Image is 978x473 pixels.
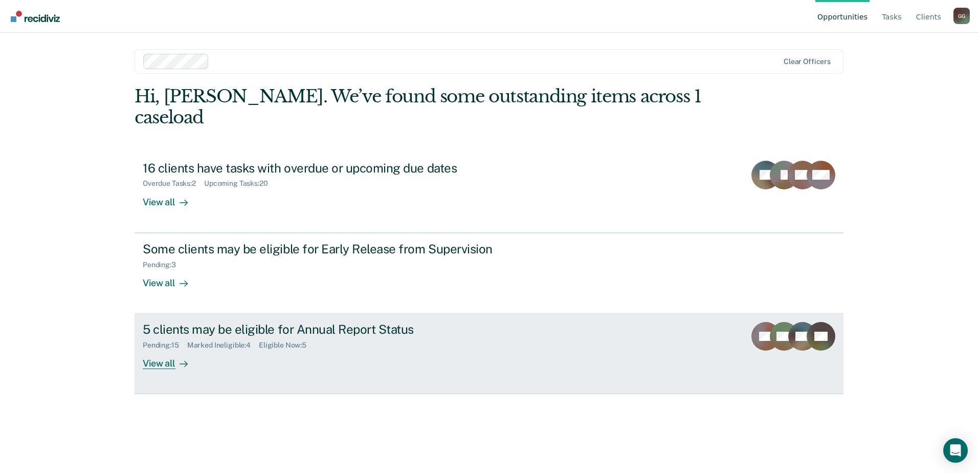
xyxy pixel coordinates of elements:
button: Profile dropdown button [953,8,970,24]
div: View all [143,350,200,370]
div: 5 clients may be eligible for Annual Report Status [143,322,502,337]
a: 5 clients may be eligible for Annual Report StatusPending:15Marked Ineligible:4Eligible Now:5View... [135,314,843,394]
div: Open Intercom Messenger [943,438,968,463]
a: 16 clients have tasks with overdue or upcoming due datesOverdue Tasks:2Upcoming Tasks:20View all [135,153,843,233]
div: Overdue Tasks : 2 [143,179,204,188]
div: Pending : 3 [143,261,184,269]
div: Hi, [PERSON_NAME]. We’ve found some outstanding items across 1 caseload [135,86,702,128]
div: Some clients may be eligible for Early Release from Supervision [143,242,502,256]
img: Recidiviz [11,11,60,22]
div: Eligible Now : 5 [259,341,315,350]
div: Pending : 15 [143,341,187,350]
div: View all [143,269,200,289]
div: Clear officers [784,57,831,66]
div: Marked Ineligible : 4 [187,341,259,350]
div: View all [143,188,200,208]
div: 16 clients have tasks with overdue or upcoming due dates [143,161,502,176]
a: Some clients may be eligible for Early Release from SupervisionPending:3View all [135,233,843,314]
div: Upcoming Tasks : 20 [204,179,276,188]
div: G G [953,8,970,24]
